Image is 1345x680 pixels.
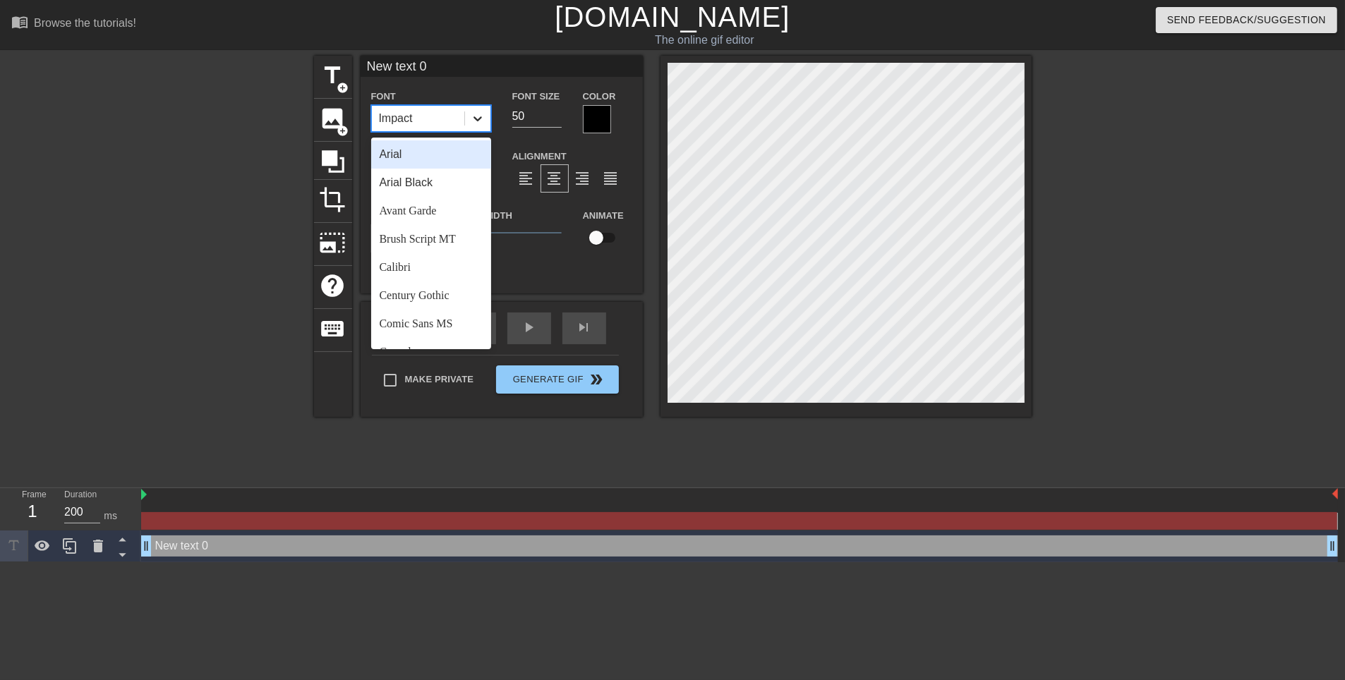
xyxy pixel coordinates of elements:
[583,209,624,223] label: Animate
[1325,539,1339,553] span: drag_handle
[371,197,491,225] div: Avant Garde
[603,170,620,187] span: format_align_justify
[139,539,153,553] span: drag_handle
[11,13,136,35] a: Browse the tutorials!
[371,281,491,310] div: Century Gothic
[34,17,136,29] div: Browse the tutorials!
[518,170,535,187] span: format_align_left
[574,170,591,187] span: format_align_right
[1167,11,1326,29] span: Send Feedback/Suggestion
[320,186,346,213] span: crop
[371,253,491,281] div: Calibri
[320,62,346,89] span: title
[1332,488,1338,499] img: bound-end.png
[502,371,613,388] span: Generate Gif
[576,319,593,336] span: skip_next
[371,90,396,104] label: Font
[320,315,346,342] span: keyboard
[320,105,346,132] span: image
[371,225,491,253] div: Brush Script MT
[64,491,97,499] label: Duration
[11,13,28,30] span: menu_book
[546,170,563,187] span: format_align_center
[521,319,538,336] span: play_arrow
[379,110,413,127] div: Impact
[371,338,491,366] div: Consolas
[320,272,346,299] span: help
[405,372,474,387] span: Make Private
[555,1,790,32] a: [DOMAIN_NAME]
[512,150,567,164] label: Alignment
[512,90,560,104] label: Font Size
[337,82,349,94] span: add_circle
[11,488,54,529] div: Frame
[320,229,346,256] span: photo_size_select_large
[371,169,491,197] div: Arial Black
[496,365,618,394] button: Generate Gif
[583,90,616,104] label: Color
[337,125,349,137] span: add_circle
[104,509,117,523] div: ms
[371,140,491,169] div: Arial
[371,310,491,338] div: Comic Sans MS
[22,499,43,524] div: 1
[455,32,953,49] div: The online gif editor
[588,371,605,388] span: double_arrow
[1156,7,1337,33] button: Send Feedback/Suggestion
